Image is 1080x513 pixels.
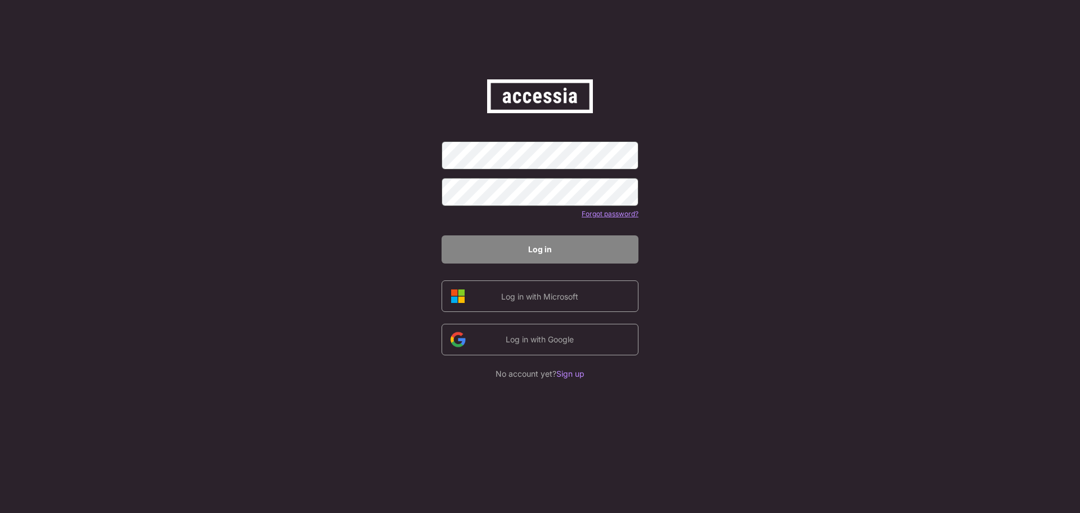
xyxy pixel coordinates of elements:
[556,369,584,378] font: Sign up
[442,368,638,380] div: No account yet?
[492,333,587,345] div: Log in with Google
[578,209,638,219] div: Forgot password?
[492,291,587,302] div: Log in with Microsoft
[442,235,638,264] button: Log in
